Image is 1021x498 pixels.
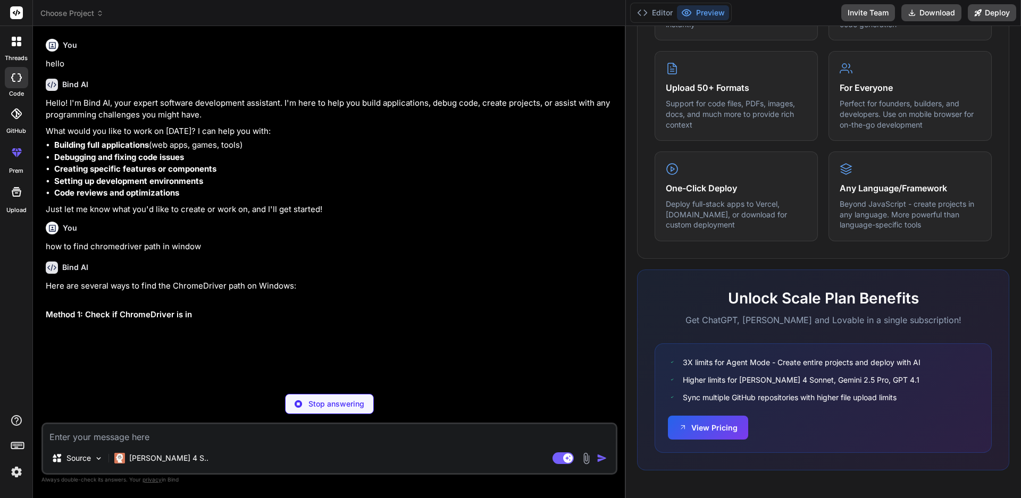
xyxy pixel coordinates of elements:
[62,262,88,273] h6: Bind AI
[901,4,961,21] button: Download
[677,5,729,20] button: Preview
[46,204,615,216] p: Just let me know what you'd like to create or work on, and I'll get started!
[54,188,179,198] strong: Code reviews and optimizations
[580,452,592,465] img: attachment
[54,152,184,162] strong: Debugging and fixing code issues
[666,98,807,130] p: Support for code files, PDFs, images, docs, and much more to provide rich context
[7,463,26,481] img: settings
[655,287,992,309] h2: Unlock Scale Plan Benefits
[683,392,897,403] span: Sync multiple GitHub repositories with higher file upload limits
[9,166,23,175] label: prem
[143,476,162,483] span: privacy
[63,223,77,233] h6: You
[46,97,615,121] p: Hello! I'm Bind AI, your expert software development assistant. I'm here to help you build applic...
[968,4,1016,21] button: Deploy
[597,453,607,463] img: icon
[54,164,216,174] strong: Creating specific features or components
[114,453,125,463] img: Claude 4 Sonnet
[683,374,919,385] span: Higher limits for [PERSON_NAME] 4 Sonnet, Gemini 2.5 Pro, GPT 4.1
[666,182,807,195] h4: One-Click Deploy
[655,314,992,326] p: Get ChatGPT, [PERSON_NAME] and Lovable in a single subscription!
[54,139,615,151] li: (web apps, games, tools)
[6,126,26,136] label: GitHub
[40,8,104,19] span: Choose Project
[840,182,981,195] h4: Any Language/Framework
[633,5,677,20] button: Editor
[683,357,920,368] span: 3X limits for Agent Mode - Create entire projects and deploy with AI
[46,125,615,138] p: What would you like to work on [DATE]? I can help you with:
[129,453,208,463] p: [PERSON_NAME] 4 S..
[666,199,807,230] p: Deploy full-stack apps to Vercel, [DOMAIN_NAME], or download for custom deployment
[840,98,981,130] p: Perfect for founders, builders, and developers. Use on mobile browser for on-the-go development
[5,54,28,63] label: threads
[6,206,27,215] label: Upload
[94,454,103,463] img: Pick Models
[840,81,981,94] h4: For Everyone
[63,40,77,50] h6: You
[46,309,615,321] h2: Method 1: Check if ChromeDriver is in
[46,241,615,253] p: how to find chromedriver path in window
[308,399,364,409] p: Stop answering
[840,199,981,230] p: Beyond JavaScript - create projects in any language. More powerful than language-specific tools
[62,79,88,90] h6: Bind AI
[668,416,748,440] button: View Pricing
[54,176,203,186] strong: Setting up development environments
[66,453,91,463] p: Source
[46,58,615,70] p: hello
[41,475,617,485] p: Always double-check its answers. Your in Bind
[841,4,895,21] button: Invite Team
[54,140,149,150] strong: Building full applications
[46,280,615,292] p: Here are several ways to find the ChromeDriver path on Windows:
[9,89,24,98] label: code
[666,81,807,94] h4: Upload 50+ Formats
